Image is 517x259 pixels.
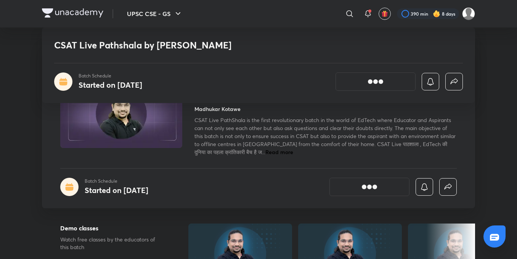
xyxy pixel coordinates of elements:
[381,10,388,17] img: avatar
[194,105,241,113] h4: Madhukar Kotawe
[85,178,148,185] p: Batch Schedule
[433,10,440,18] img: streak
[79,80,142,90] h4: Started on [DATE]
[379,8,391,20] button: avatar
[59,79,183,149] img: Thumbnail
[42,8,103,18] img: Company Logo
[60,224,164,233] h5: Demo classes
[122,6,187,21] button: UPSC CSE - GS
[265,148,293,156] span: Read more
[336,72,416,91] button: [object Object]
[54,40,353,51] h1: CSAT Live Pathshala by [PERSON_NAME]
[42,8,103,19] a: Company Logo
[60,236,164,251] p: Watch free classes by the educators of this batch
[194,116,456,156] span: CSAT Live PathShala is the first revolutionary batch in the world of EdTech where Educator and As...
[462,7,475,20] img: Komal
[85,185,148,195] h4: Started on [DATE]
[329,178,409,196] button: [object Object]
[79,72,142,79] p: Batch Schedule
